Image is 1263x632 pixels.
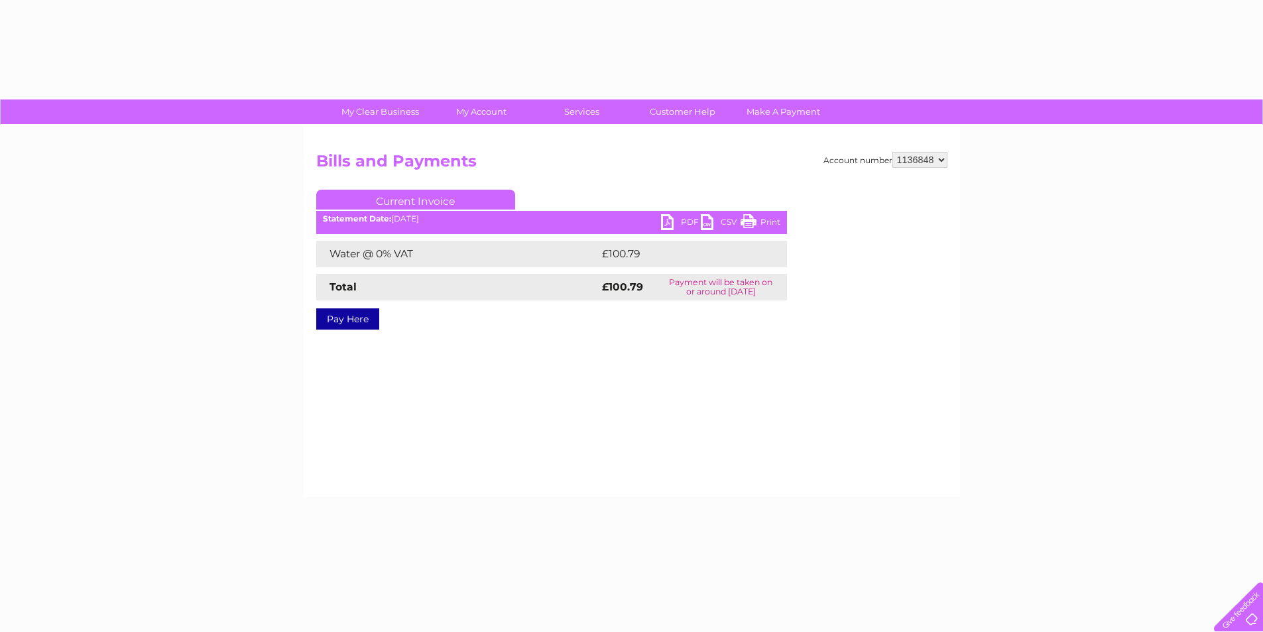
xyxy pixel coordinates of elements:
[426,99,536,124] a: My Account
[326,99,435,124] a: My Clear Business
[330,281,357,293] strong: Total
[599,241,763,267] td: £100.79
[316,190,515,210] a: Current Invoice
[316,308,379,330] a: Pay Here
[527,99,636,124] a: Services
[661,214,701,233] a: PDF
[602,281,643,293] strong: £100.79
[655,274,786,300] td: Payment will be taken on or around [DATE]
[316,152,947,177] h2: Bills and Payments
[701,214,741,233] a: CSV
[323,214,391,223] b: Statement Date:
[823,152,947,168] div: Account number
[316,241,599,267] td: Water @ 0% VAT
[729,99,838,124] a: Make A Payment
[316,214,787,223] div: [DATE]
[628,99,737,124] a: Customer Help
[741,214,780,233] a: Print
